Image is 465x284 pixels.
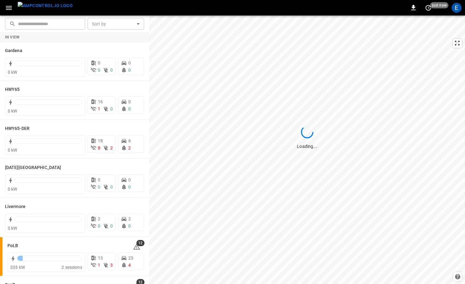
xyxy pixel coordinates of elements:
span: 0 [98,60,100,65]
span: 0 [110,184,113,189]
span: 0 [128,99,131,104]
span: 2 [128,145,131,150]
button: set refresh interval [423,3,433,13]
span: 3 [110,263,113,268]
span: 0 [110,224,113,229]
span: 4 [128,263,131,268]
span: 2 sessions [62,265,82,270]
h6: Livermore [5,203,25,210]
h6: Gardena [5,47,22,54]
span: 0 [128,106,131,111]
span: 18 [98,138,103,143]
span: 2 [98,216,100,221]
span: 0 [98,184,100,189]
span: 0 [128,224,131,229]
h6: Karma Center [5,164,61,171]
span: 12 [136,240,144,246]
span: 1 [98,106,100,111]
span: 0 [128,60,131,65]
span: 0 [98,68,100,73]
span: 2 [128,216,131,221]
span: 0 kW [8,187,17,192]
span: 0 [98,177,100,182]
span: just now [430,2,449,8]
span: Loading... [297,144,317,149]
span: 0 [128,68,131,73]
span: 0 kW [8,226,17,231]
span: 335 kW [10,265,25,270]
span: 0 [128,177,131,182]
span: 0 [98,224,100,229]
span: 1 [98,263,100,268]
span: 0 kW [8,70,17,75]
span: 0 kW [8,109,17,113]
img: ampcontrol.io logo [18,2,73,10]
span: 2 [110,145,113,150]
span: 23 [128,255,133,260]
span: 0 [110,106,113,111]
span: 8 [98,145,100,150]
span: 6 [128,138,131,143]
span: 13 [98,255,103,260]
span: 0 kW [8,148,17,153]
canvas: Map [149,16,465,284]
div: profile-icon [452,3,462,13]
h6: HWY65 [5,86,20,93]
span: 0 [110,68,113,73]
strong: In View [5,35,20,39]
span: 16 [98,99,103,104]
h6: PoLB [7,242,18,249]
h6: HWY65-DER [5,125,30,132]
span: 0 [128,184,131,189]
